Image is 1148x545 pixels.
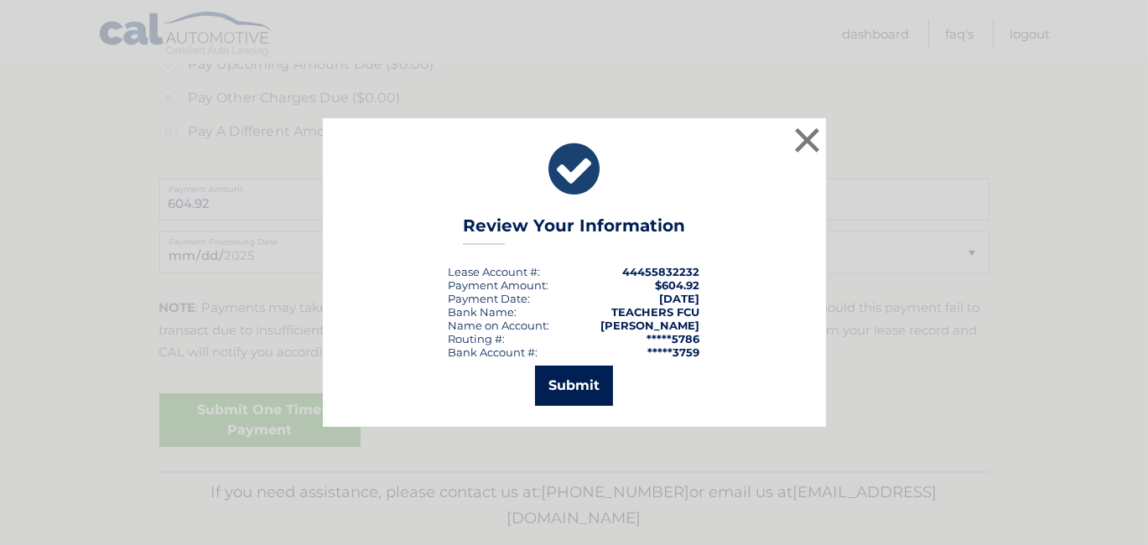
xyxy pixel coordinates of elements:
[535,366,613,406] button: Submit
[660,292,700,305] span: [DATE]
[449,305,517,319] div: Bank Name:
[656,278,700,292] span: $604.92
[601,319,700,332] strong: [PERSON_NAME]
[623,265,700,278] strong: 44455832232
[449,332,506,345] div: Routing #:
[449,345,538,359] div: Bank Account #:
[449,292,528,305] span: Payment Date
[449,319,550,332] div: Name on Account:
[791,123,824,157] button: ×
[449,278,549,292] div: Payment Amount:
[463,215,685,245] h3: Review Your Information
[449,292,531,305] div: :
[449,265,541,278] div: Lease Account #:
[612,305,700,319] strong: TEACHERS FCU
